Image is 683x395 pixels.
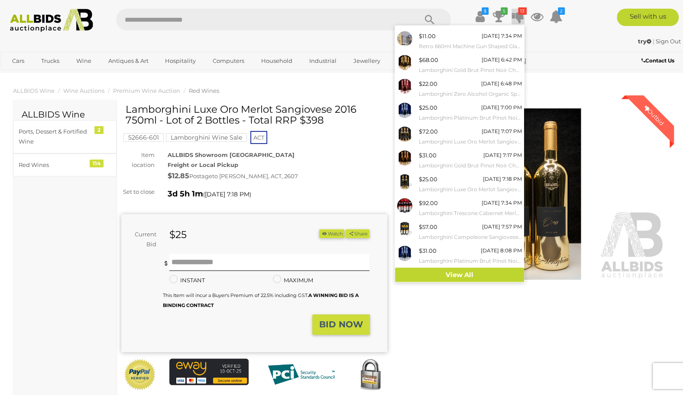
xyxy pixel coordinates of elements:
[6,54,30,68] a: Cars
[319,229,344,238] li: Watch this item
[419,161,522,170] small: Lamborghini Gold Brut Pinot Noir Chardonnay NV 750ml - Lot of 3 Bottles - Total RRP $567
[397,198,412,213] img: 52666-1262a.jpg
[123,134,164,141] a: 52666-601
[166,133,247,142] mark: Lamborghini Wine Sale
[169,359,249,385] img: eWAY Payment Gateway
[395,220,524,244] a: $57.00 [DATE] 7:57 PM Lamborghini Campoleone Sangiovese Merlot 750ml - Case of 6 Bottles - Total ...
[169,275,205,285] label: INSTANT
[483,150,522,160] div: [DATE] 7:17 PM
[319,229,344,238] button: Watch
[419,150,437,160] div: $31.00
[419,256,522,266] small: Lamborghini Platinum Brut Pinot Noir Chardonnay NV 750ml - Lot of 3 Bottles - Total RRP $567
[397,55,412,70] img: 52666-292a.jpg
[168,161,238,168] strong: Freight or Local Pickup
[419,79,437,89] div: $22.00
[90,160,104,167] div: 114
[395,244,524,268] a: $31.00 [DATE] 8:08 PM Lamborghini Platinum Brut Pinot Noir Chardonnay NV 750ml - Lot of 3 Bottles...
[550,9,563,24] a: 2
[159,54,201,68] a: Hospitality
[638,38,653,45] a: try
[212,173,298,180] span: to [PERSON_NAME], ACT, 2607
[473,9,486,24] a: $
[189,87,219,94] a: Red Wines
[163,292,359,308] b: A WINNING BID IS A BINDING CONTRACT
[63,87,104,94] a: Wine Auctions
[102,54,154,68] a: Antiques & Art
[94,126,104,134] div: 2
[395,101,524,124] a: $25.00 [DATE] 7:00 PM Lamborghini Platinum Brut Pinot Noir Chardonnay NV 750ml - Lot of 3 Bottles...
[419,222,437,232] div: $57.00
[13,153,117,176] a: Red Wines 114
[419,174,437,184] div: $25.00
[419,31,436,41] div: $11.00
[273,275,313,285] label: MAXIMUM
[395,268,524,283] a: View All
[312,314,370,335] button: BID NOW
[419,209,522,218] small: Lamborghini Trescone Cabernet Merlot Sangiovese 750ml - Case of 6 Bottles - Total RRP $948
[71,54,97,68] a: Wine
[397,222,412,237] img: 52666-2a.jpg
[319,319,363,330] strong: BID NOW
[482,7,489,15] i: $
[641,56,677,65] a: Contact Us
[395,148,524,172] a: $31.00 [DATE] 7:17 PM Lamborghini Gold Brut Pinot Noir Chardonnay NV 750ml - Lot of 3 Bottles - T...
[558,7,565,15] i: 2
[19,160,90,170] div: Red Wines
[482,198,522,208] div: [DATE] 7:34 PM
[256,54,298,68] a: Household
[419,246,437,256] div: $31.00
[397,103,412,118] img: 52666-921a.jpg
[419,137,522,147] small: Lamborghini Luxe Oro Merlot Sangiovese 2016 750ml - Lot of 3 Bottles - Total RRP $597
[19,127,90,147] div: Ports, Dessert & Fortified Wine
[408,9,451,30] button: Search
[397,150,412,166] img: 52666-381a.jpg
[13,87,55,94] a: ALLBIDS Wine
[397,31,412,46] img: 53738-27a.jpg
[391,54,419,68] a: Office
[419,232,522,242] small: Lamborghini Campoleone Sangiovese Merlot 750ml - Case of 6 Bottles - Total RRP $894
[656,38,681,45] a: Sign Out
[634,95,674,135] div: Outbid
[395,172,524,196] a: $25.00 [DATE] 7:18 PM Lamborghini Luxe Oro Merlot Sangiovese 2016 750ml - Lot of 2 Bottles - Tota...
[203,191,251,198] span: ( )
[492,9,505,24] a: 5
[395,77,524,101] a: $22.00 [DATE] 6:48 PM Lamborghini Zero Alcohol Organic Sparkling Rose 750ml - Lot of 3 Bottles - ...
[168,151,295,158] strong: ALLBIDS Showroom [GEOGRAPHIC_DATA]
[419,55,438,65] div: $68.00
[207,54,250,68] a: Computers
[115,150,161,170] div: Item location
[641,57,674,64] b: Contact Us
[168,170,387,183] div: Postage
[123,133,164,142] mark: 52666-601
[501,7,508,15] i: 5
[419,89,522,99] small: Lamborghini Zero Alcohol Organic Sparkling Rose 750ml - Lot of 3 Bottles - Total RRP $387
[511,9,524,24] a: 13
[481,246,522,255] div: [DATE] 8:08 PM
[419,185,522,194] small: Lamborghini Luxe Oro Merlot Sangiovese 2016 750ml - Lot of 2 Bottles - Total RRP $398
[419,103,437,113] div: $25.00
[482,222,522,232] div: [DATE] 7:57 PM
[518,7,527,15] i: 13
[22,110,108,119] h2: ALLBIDS Wine
[419,113,522,123] small: Lamborghini Platinum Brut Pinot Noir Chardonnay NV 750ml - Lot of 3 Bottles - Total RRP $567
[419,198,438,208] div: $92.00
[397,127,412,142] img: 52666-645a.jpg
[13,120,117,153] a: Ports, Dessert & Fortified Wine 2
[483,174,522,184] div: [DATE] 7:18 PM
[395,53,524,77] a: $68.00 [DATE] 6:42 PM Lamborghini Gold Brut Pinot Noir Chardonnay NV 750ml - Case of 6 Bottles - ...
[395,196,524,220] a: $92.00 [DATE] 7:34 PM Lamborghini Trescone Cabernet Merlot Sangiovese 750ml - Case of 6 Bottles -...
[419,65,522,75] small: Lamborghini Gold Brut Pinot Noir Chardonnay NV 750ml - Case of 6 Bottles - Total RRP $1134
[395,29,524,53] a: $11.00 [DATE] 7:34 PM Retro 660ml Machine Gun Shaped Glass and Yard Glass, Both in Original Boxes
[126,104,385,126] h1: Lamborghini Luxe Oro Merlot Sangiovese 2016 750ml - Lot of 2 Bottles - Total RRP $398
[163,292,359,308] small: This Item will incur a Buyer's Premium of 22.5% including GST.
[113,87,180,94] a: Premium Wine Auction
[5,9,98,32] img: Allbids.com.au
[166,134,247,141] a: Lamborghini Wine Sale
[250,131,267,144] span: ACT
[419,42,522,51] small: Retro 660ml Machine Gun Shaped Glass and Yard Glass, Both in Original Boxes
[400,108,666,280] img: Lamborghini Luxe Oro Merlot Sangiovese 2016 750ml - Lot of 2 Bottles - Total RRP $398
